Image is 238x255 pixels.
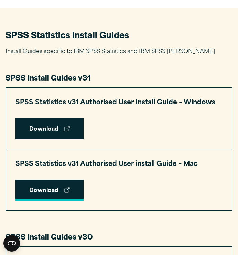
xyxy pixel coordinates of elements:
[15,97,215,109] h3: SPSS Statistics v31 Authorised User Install Guide – Windows
[6,29,232,41] h2: SPSS Statistics Install Guides
[6,72,232,83] h3: SPSS Install Guides v31
[15,180,84,201] a: Download
[3,235,20,252] button: Open CMP widget
[6,231,232,242] h3: SPSS Install Guides v30
[6,47,232,57] p: Install Guides specific to IBM SPSS Statistics and IBM SPSS [PERSON_NAME]
[15,159,198,170] h3: SPSS Statistics v31 Authorised User install Guide – Mac
[15,118,84,140] a: Download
